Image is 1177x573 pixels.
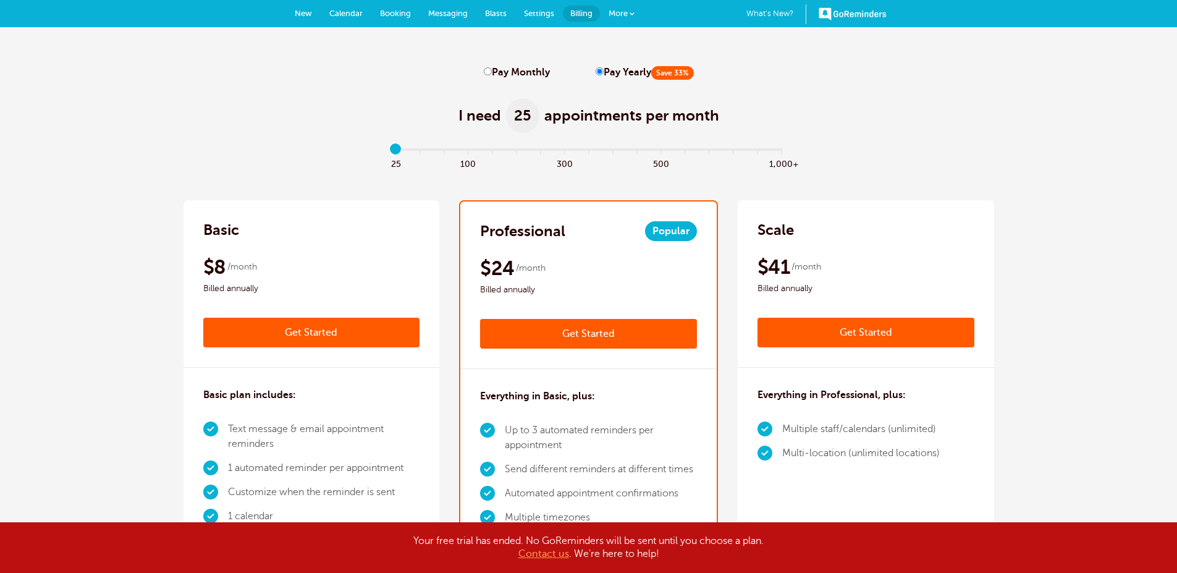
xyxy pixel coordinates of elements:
span: New [295,9,312,18]
h3: Basic plan includes: [203,388,296,402]
span: Messaging [428,9,468,18]
span: More [609,9,628,18]
h2: Scale [757,220,794,240]
span: Save 33% [651,66,694,80]
span: 500 [649,156,673,170]
a: Get Started [757,318,974,347]
input: Pay YearlySave 33% [596,67,604,75]
li: Send different reminders at different times [505,457,697,482]
span: Booking [380,9,411,18]
span: 1,000+ [769,156,793,170]
li: Customize when the reminder is sent [228,480,420,504]
h3: Everything in Basic, plus: [480,389,595,404]
span: $24 [480,256,514,281]
span: 25 [384,156,408,170]
a: Get Started [203,318,420,347]
span: $41 [757,255,790,279]
h3: Everything in Professional, plus: [757,388,906,402]
li: Text message & email appointment reminders [228,417,420,456]
span: Billed annually [203,281,420,296]
label: Pay Monthly [484,67,550,79]
a: Get Started [480,319,697,349]
a: Billing [563,6,600,22]
li: Up to 3 automated reminders per appointment [505,418,697,457]
span: Calendar [329,9,363,18]
input: Pay Monthly [484,67,492,75]
span: 300 [552,156,576,170]
span: /month [516,261,546,276]
span: /month [791,260,821,274]
span: I need [458,106,501,125]
li: Multiple staff/calendars (unlimited) [782,417,940,441]
span: 100 [456,156,480,170]
span: Billed annually [757,281,974,296]
li: Multiple timezones [505,506,697,530]
label: Pay Yearly [596,67,694,79]
h2: Basic [203,220,239,240]
span: appointments per month [544,106,719,125]
li: 1 automated reminder per appointment [228,456,420,480]
span: Billing [570,9,593,18]
span: 25 [506,98,539,133]
a: What's New? [746,4,806,24]
span: Popular [645,221,697,241]
div: Your free trial has ended. No GoReminders will be sent until you choose a plan. . We're here to h... [280,535,898,561]
li: Multi-location (unlimited locations) [782,441,940,465]
li: 1 calendar [228,504,420,528]
span: Blasts [485,9,507,18]
span: Billed annually [480,282,697,297]
span: /month [227,260,257,274]
li: Automated appointment confirmations [505,482,697,506]
h2: Professional [480,221,565,241]
a: Contact us [518,548,569,559]
span: Settings [524,9,554,18]
span: $8 [203,255,226,279]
